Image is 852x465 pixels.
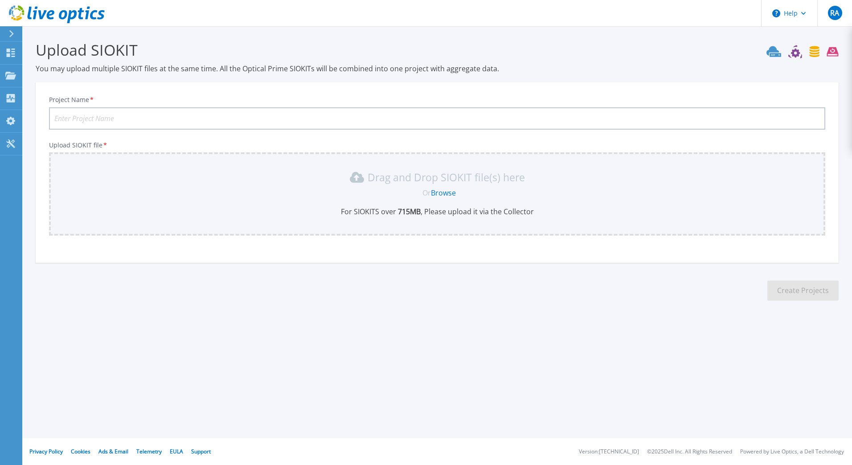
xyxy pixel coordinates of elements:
[422,188,431,198] span: Or
[36,64,839,73] p: You may upload multiple SIOKIT files at the same time. All the Optical Prime SIOKITs will be comb...
[579,449,639,455] li: Version: [TECHNICAL_ID]
[29,448,63,455] a: Privacy Policy
[191,448,211,455] a: Support
[71,448,90,455] a: Cookies
[54,207,820,216] p: For SIOKITS over , Please upload it via the Collector
[49,107,825,130] input: Enter Project Name
[36,40,839,60] h3: Upload SIOKIT
[49,97,94,103] label: Project Name
[396,207,421,216] b: 715 MB
[431,188,456,198] a: Browse
[740,449,844,455] li: Powered by Live Optics, a Dell Technology
[98,448,128,455] a: Ads & Email
[647,449,732,455] li: © 2025 Dell Inc. All Rights Reserved
[368,173,525,182] p: Drag and Drop SIOKIT file(s) here
[767,281,839,301] button: Create Projects
[49,142,825,149] p: Upload SIOKIT file
[136,448,162,455] a: Telemetry
[830,9,839,16] span: RA
[54,170,820,216] div: Drag and Drop SIOKIT file(s) here OrBrowseFor SIOKITS over 715MB, Please upload it via the Collector
[170,448,183,455] a: EULA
